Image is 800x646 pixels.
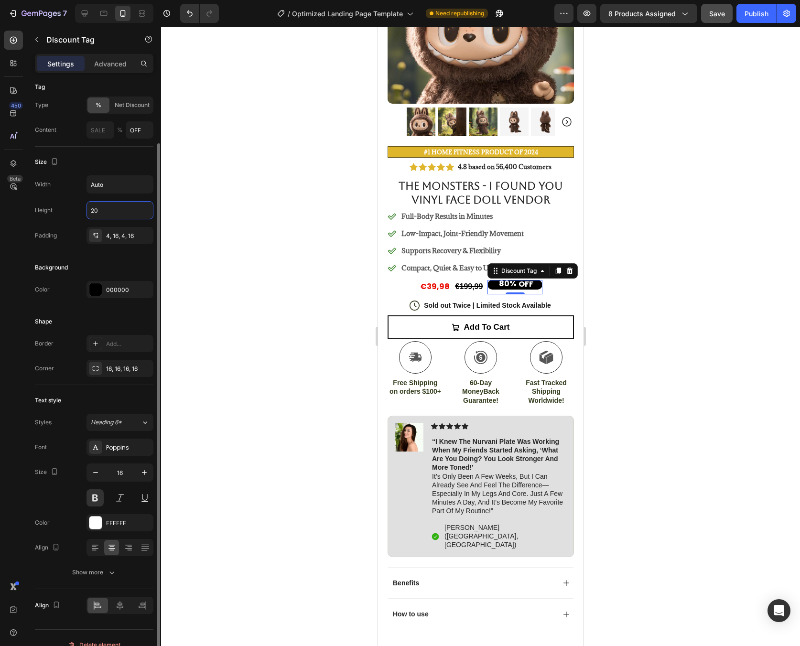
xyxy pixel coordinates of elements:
[736,4,777,23] button: Publish
[96,101,101,109] span: %
[87,202,153,219] input: Auto
[288,9,290,19] span: /
[35,126,56,134] div: Content
[180,4,219,23] div: Undo/Redo
[35,263,68,272] div: Background
[768,599,790,622] div: Open Intercom Messenger
[9,102,23,109] div: 450
[106,340,151,348] div: Add...
[106,365,151,373] div: 16, 16, 16, 16
[35,317,52,326] div: Shape
[106,519,151,528] div: FFFFFF
[47,59,74,69] p: Settings
[87,176,153,193] input: Auto
[126,121,153,139] input: OFF
[115,101,150,109] span: Net Discount
[117,126,123,134] span: %
[35,418,52,427] div: Styles
[35,285,50,294] div: Color
[35,443,47,452] div: Font
[7,175,23,183] div: Beta
[608,9,676,19] span: 8 products assigned
[86,121,114,139] input: SALE
[46,34,128,45] p: Discount Tag
[35,231,57,240] div: Padding
[35,466,60,479] div: Size
[63,8,67,19] p: 7
[35,541,62,554] div: Align
[4,4,71,23] button: 7
[106,443,151,452] div: Poppins
[35,564,153,581] button: Show more
[106,232,151,240] div: 4, 16, 4, 16
[292,9,403,19] span: Optimized Landing Page Template
[94,59,127,69] p: Advanced
[35,83,45,91] div: Tag
[86,414,153,431] button: Heading 6*
[72,568,117,577] div: Show more
[600,4,697,23] button: 8 products assigned
[106,286,151,294] div: 000000
[35,518,50,527] div: Color
[745,9,768,19] div: Publish
[701,4,733,23] button: Save
[35,156,60,169] div: Size
[709,10,725,18] span: Save
[35,396,61,405] div: Text style
[35,101,48,109] div: Type
[35,206,53,215] div: Height
[91,418,122,427] span: Heading 6*
[35,364,54,373] div: Corner
[35,339,54,348] div: Border
[378,27,584,646] iframe: Design area
[35,599,62,612] div: Align
[35,180,51,189] div: Width
[435,9,484,18] span: Need republishing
